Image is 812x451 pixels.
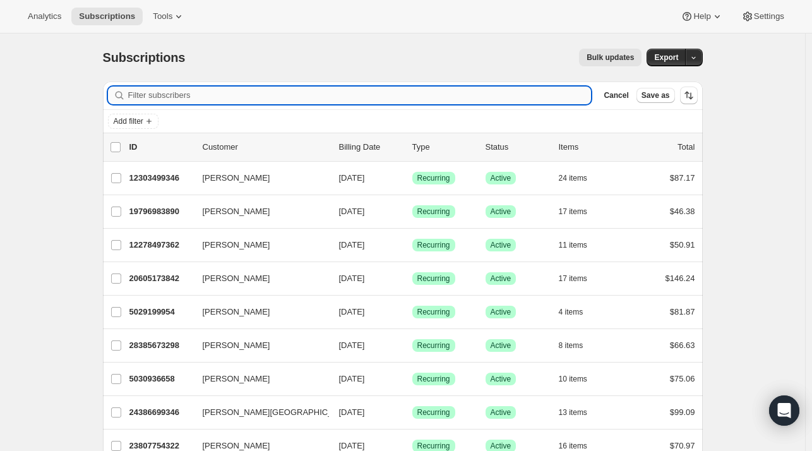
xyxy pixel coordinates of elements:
button: 11 items [559,236,601,254]
p: 12278497362 [129,239,193,251]
span: Recurring [417,340,450,351]
button: [PERSON_NAME] [195,201,321,222]
div: 28385673298[PERSON_NAME][DATE]SuccessRecurringSuccessActive8 items$66.63 [129,337,695,354]
span: 24 items [559,173,587,183]
span: Add filter [114,116,143,126]
span: Recurring [417,407,450,418]
button: Sort the results [680,87,698,104]
button: Bulk updates [579,49,642,66]
span: $50.91 [670,240,695,250]
span: Subscriptions [79,11,135,21]
p: 28385673298 [129,339,193,352]
span: Active [491,274,511,284]
span: Active [491,307,511,317]
span: Cancel [604,90,628,100]
span: $75.06 [670,374,695,383]
div: IDCustomerBilling DateTypeStatusItemsTotal [129,141,695,153]
p: 12303499346 [129,172,193,184]
button: Analytics [20,8,69,25]
p: ID [129,141,193,153]
button: 24 items [559,169,601,187]
span: Active [491,173,511,183]
p: Billing Date [339,141,402,153]
div: 5030936658[PERSON_NAME][DATE]SuccessRecurringSuccessActive10 items$75.06 [129,370,695,388]
button: 4 items [559,303,597,321]
span: 4 items [559,307,583,317]
button: 10 items [559,370,601,388]
span: $70.97 [670,441,695,450]
span: Active [491,207,511,217]
span: Settings [754,11,784,21]
button: 13 items [559,404,601,421]
span: Active [491,240,511,250]
span: [PERSON_NAME] [203,339,270,352]
span: Active [491,407,511,418]
span: Tools [153,11,172,21]
button: [PERSON_NAME] [195,369,321,389]
button: Add filter [108,114,158,129]
span: [PERSON_NAME] [203,205,270,218]
button: Subscriptions [71,8,143,25]
span: Recurring [417,441,450,451]
div: 19796983890[PERSON_NAME][DATE]SuccessRecurringSuccessActive17 items$46.38 [129,203,695,220]
span: $146.24 [666,274,695,283]
span: 17 items [559,207,587,217]
span: 16 items [559,441,587,451]
span: [PERSON_NAME] [203,239,270,251]
span: $87.17 [670,173,695,183]
div: Items [559,141,622,153]
span: $99.09 [670,407,695,417]
span: Active [491,374,511,384]
span: Analytics [28,11,61,21]
input: Filter subscribers [128,87,592,104]
div: Open Intercom Messenger [769,395,799,426]
span: Bulk updates [587,52,634,63]
div: 24386699346[PERSON_NAME][GEOGRAPHIC_DATA][DATE]SuccessRecurringSuccessActive13 items$99.09 [129,404,695,421]
span: 13 items [559,407,587,418]
button: 8 items [559,337,597,354]
span: Recurring [417,274,450,284]
button: Tools [145,8,193,25]
button: [PERSON_NAME] [195,268,321,289]
span: 11 items [559,240,587,250]
span: [PERSON_NAME] [203,306,270,318]
p: 24386699346 [129,406,193,419]
span: [DATE] [339,407,365,417]
button: [PERSON_NAME] [195,335,321,356]
span: [PERSON_NAME] [203,272,270,285]
button: [PERSON_NAME] [195,302,321,322]
span: Save as [642,90,670,100]
button: Help [673,8,731,25]
span: $66.63 [670,340,695,350]
span: Recurring [417,173,450,183]
button: Settings [734,8,792,25]
p: Customer [203,141,329,153]
p: 5030936658 [129,373,193,385]
span: [DATE] [339,240,365,250]
button: [PERSON_NAME][GEOGRAPHIC_DATA] [195,402,321,423]
span: [DATE] [339,374,365,383]
button: Cancel [599,88,633,103]
span: 17 items [559,274,587,284]
span: [DATE] [339,274,365,283]
button: Save as [636,88,675,103]
div: 12303499346[PERSON_NAME][DATE]SuccessRecurringSuccessActive24 items$87.17 [129,169,695,187]
span: Active [491,340,511,351]
p: 20605173842 [129,272,193,285]
span: [PERSON_NAME] [203,373,270,385]
button: Export [647,49,686,66]
span: $81.87 [670,307,695,316]
span: [DATE] [339,173,365,183]
span: [PERSON_NAME] [203,172,270,184]
div: 20605173842[PERSON_NAME][DATE]SuccessRecurringSuccessActive17 items$146.24 [129,270,695,287]
span: $46.38 [670,207,695,216]
span: 10 items [559,374,587,384]
span: [DATE] [339,307,365,316]
span: Active [491,441,511,451]
span: Export [654,52,678,63]
p: 19796983890 [129,205,193,218]
span: [DATE] [339,441,365,450]
button: [PERSON_NAME] [195,168,321,188]
p: Status [486,141,549,153]
span: Recurring [417,307,450,317]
